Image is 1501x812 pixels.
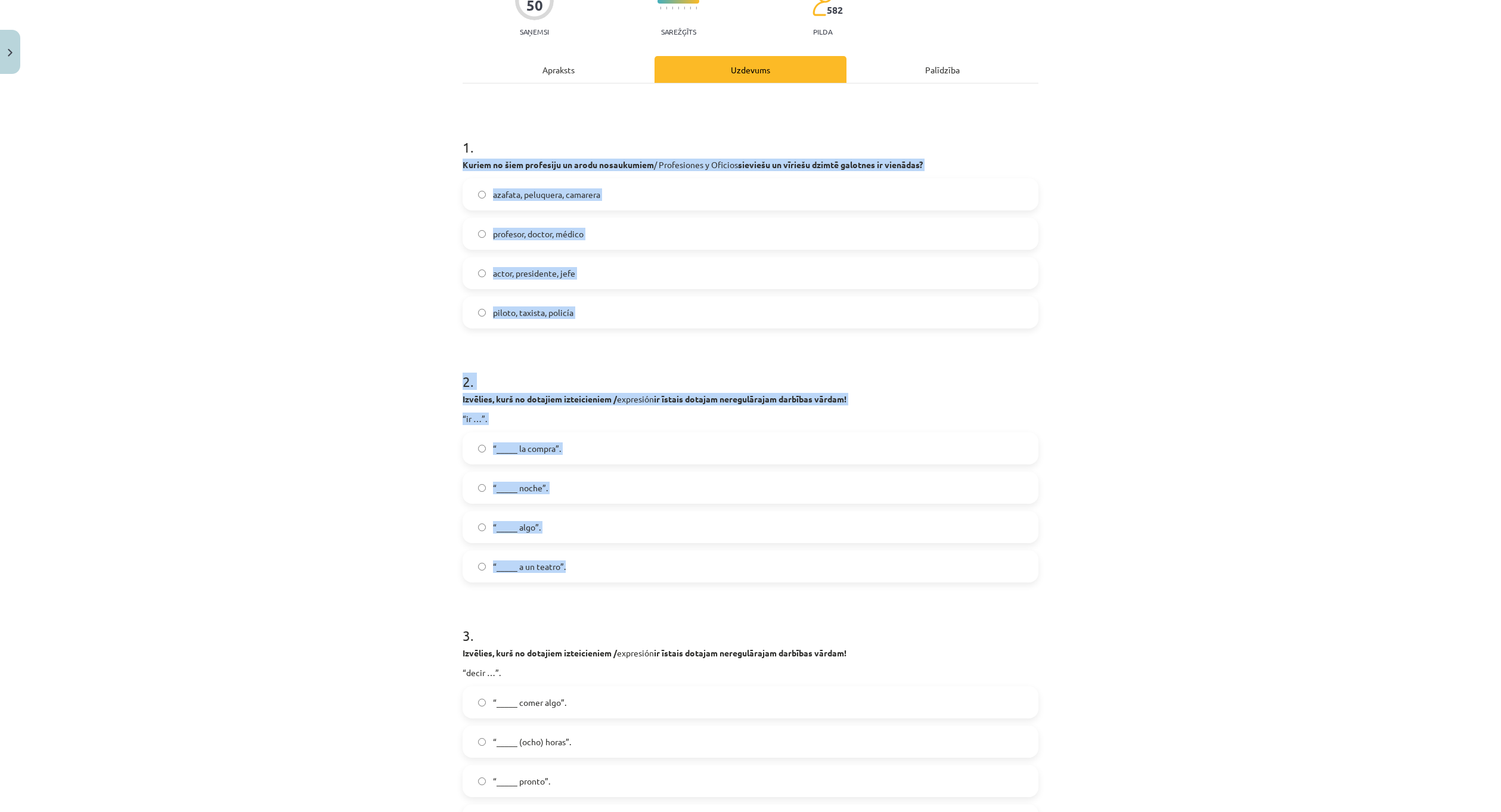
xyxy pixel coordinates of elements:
span: “_____ algo”. [493,521,541,534]
input: “_____ comer algo”. [478,699,486,706]
span: piloto, taxista, policía [493,306,573,319]
input: “_____ pronto”. [478,777,486,785]
p: “decir …”. [463,667,1038,679]
span: “_____ (ocho) horas”. [493,736,571,748]
p: / Profesiones y Oficios [463,159,1038,171]
span: profesor, doctor, médico [493,228,584,240]
span: “_____ comer algo”. [493,696,566,709]
p: expresión [463,393,1038,405]
input: piloto, taxista, policía [478,309,486,317]
input: azafata, peluquera, camarera [478,191,486,199]
img: icon-short-line-57e1e144782c952c97e751825c79c345078a6d821885a25fce030b3d8c18986b.svg [690,7,691,10]
span: “_____ la compra”. [493,442,561,455]
p: Saņemsi [515,27,554,36]
span: actor, presidente, jefe [493,267,575,280]
input: “_____ algo”. [478,523,486,531]
input: actor, presidente, jefe [478,269,486,277]
p: “ir …”. [463,413,1038,425]
input: “_____ noche”. [478,484,486,492]
strong: ir īstais dotajam neregulārajam darbības vārdam! [654,393,846,404]
div: Palīdzība [846,56,1038,83]
input: profesor, doctor, médico [478,230,486,238]
strong: Izvēlies, kurš no dotajiem izteicieniem / [463,393,617,404]
span: azafata, peluquera, camarera [493,188,600,201]
strong: sieviešu un vīriešu dzimtē galotnes ir vienādas? [738,159,923,170]
strong: Izvēlies, kurš no dotajiem izteicieniem / [463,647,617,658]
img: icon-short-line-57e1e144782c952c97e751825c79c345078a6d821885a25fce030b3d8c18986b.svg [672,7,673,10]
img: icon-short-line-57e1e144782c952c97e751825c79c345078a6d821885a25fce030b3d8c18986b.svg [696,7,697,10]
span: “_____ pronto”. [493,775,550,788]
img: icon-short-line-57e1e144782c952c97e751825c79c345078a6d821885a25fce030b3d8c18986b.svg [660,7,661,10]
input: “_____ (ocho) horas”. [478,738,486,746]
p: expresión [463,647,1038,659]
input: “_____ la compra”. [478,445,486,453]
img: icon-close-lesson-0947bae3869378f0d4975bcd49f059093ad1ed9edebbc8119c70593378902aed.svg [8,49,13,57]
span: “_____ a un teatro”. [493,560,566,573]
h1: 2 . [463,352,1038,389]
h1: 1 . [463,118,1038,155]
h1: 3 . [463,606,1038,643]
input: “_____ a un teatro”. [478,563,486,571]
p: Sarežģīts [661,27,696,36]
img: icon-short-line-57e1e144782c952c97e751825c79c345078a6d821885a25fce030b3d8c18986b.svg [666,7,667,10]
span: “_____ noche”. [493,482,548,494]
p: pilda [813,27,832,36]
strong: ir īstais dotajam neregulārajam darbības vārdam! [654,647,846,658]
span: 582 [827,5,843,16]
img: icon-short-line-57e1e144782c952c97e751825c79c345078a6d821885a25fce030b3d8c18986b.svg [684,7,685,10]
strong: Kuriem no šiem profesiju un arodu nosaukumiem [463,159,654,170]
div: Apraksts [463,56,655,83]
img: icon-short-line-57e1e144782c952c97e751825c79c345078a6d821885a25fce030b3d8c18986b.svg [678,7,679,10]
div: Uzdevums [655,56,846,83]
